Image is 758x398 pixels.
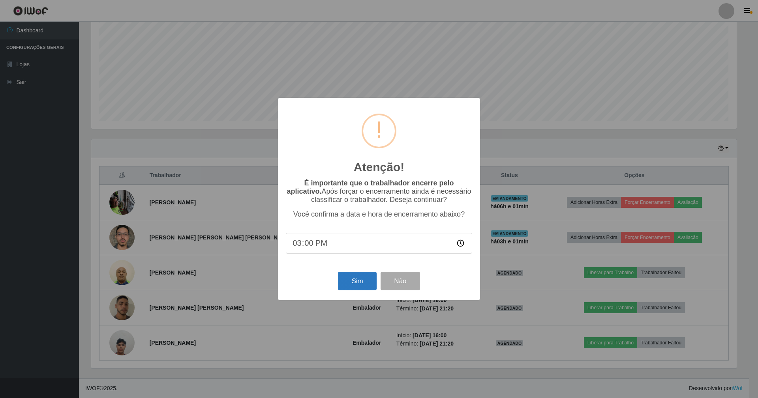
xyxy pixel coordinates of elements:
[286,179,472,204] p: Após forçar o encerramento ainda é necessário classificar o trabalhador. Deseja continuar?
[354,160,404,174] h2: Atenção!
[338,272,376,290] button: Sim
[381,272,420,290] button: Não
[286,210,472,219] p: Você confirma a data e hora de encerramento abaixo?
[287,179,454,195] b: É importante que o trabalhador encerre pelo aplicativo.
